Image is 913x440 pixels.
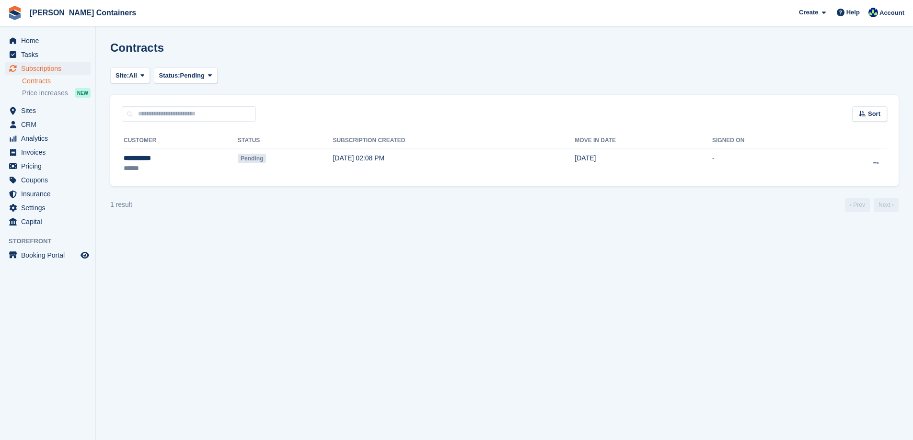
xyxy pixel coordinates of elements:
[21,146,79,159] span: Invoices
[333,148,575,179] td: [DATE] 02:08 PM
[575,133,712,148] th: Move in date
[846,8,860,17] span: Help
[5,187,91,201] a: menu
[5,201,91,214] a: menu
[238,154,266,163] span: Pending
[159,71,180,80] span: Status:
[712,148,820,179] td: -
[5,215,91,228] a: menu
[21,215,79,228] span: Capital
[22,89,68,98] span: Price increases
[575,148,712,179] td: [DATE]
[874,198,899,212] a: Next
[868,8,878,17] img: Audra Whitelaw
[9,237,95,246] span: Storefront
[799,8,818,17] span: Create
[5,118,91,131] a: menu
[21,248,79,262] span: Booking Portal
[180,71,205,80] span: Pending
[154,68,218,83] button: Status: Pending
[5,104,91,117] a: menu
[5,159,91,173] a: menu
[5,48,91,61] a: menu
[21,62,79,75] span: Subscriptions
[21,48,79,61] span: Tasks
[879,8,904,18] span: Account
[21,201,79,214] span: Settings
[21,187,79,201] span: Insurance
[333,133,575,148] th: Subscription created
[238,133,333,148] th: Status
[5,132,91,145] a: menu
[21,34,79,47] span: Home
[21,118,79,131] span: CRM
[845,198,870,212] a: Previous
[868,109,880,119] span: Sort
[5,34,91,47] a: menu
[79,249,91,261] a: Preview store
[5,173,91,187] a: menu
[26,5,140,21] a: [PERSON_NAME] Containers
[21,173,79,187] span: Coupons
[21,104,79,117] span: Sites
[129,71,137,80] span: All
[5,248,91,262] a: menu
[75,88,91,98] div: NEW
[122,133,238,148] th: Customer
[110,200,132,210] div: 1 result
[8,6,22,20] img: stora-icon-8386f47178a22dfd0bd8f6a31ec36ba5ce8667c1dd55bd0f319d3a0aa187defe.svg
[21,159,79,173] span: Pricing
[22,77,91,86] a: Contracts
[21,132,79,145] span: Analytics
[5,146,91,159] a: menu
[110,68,150,83] button: Site: All
[22,88,91,98] a: Price increases NEW
[712,133,820,148] th: Signed on
[110,41,164,54] h1: Contracts
[5,62,91,75] a: menu
[843,198,901,212] nav: Page
[116,71,129,80] span: Site:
